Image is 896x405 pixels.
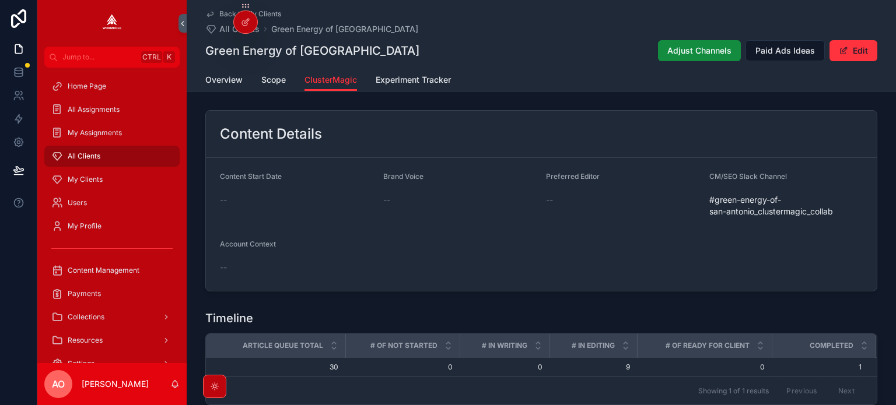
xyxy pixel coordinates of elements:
span: 1 [772,362,862,372]
a: My Profile [44,216,180,237]
span: -- [220,194,227,206]
span: # in Writing [482,341,527,350]
span: My Assignments [68,128,122,138]
span: Completed [810,341,853,350]
span: 9 [556,362,630,372]
span: Ctrl [141,51,162,63]
a: Resources [44,330,180,351]
span: Home Page [68,82,106,91]
span: Jump to... [62,52,136,62]
span: # of Ready for Client [666,341,750,350]
a: Payments [44,283,180,304]
span: # of Not Started [370,341,437,350]
span: AO [52,377,65,391]
h2: Content Details [220,125,322,143]
span: Overview [205,74,243,86]
a: Scope [261,69,286,93]
button: Jump to...CtrlK [44,47,180,68]
span: Users [68,198,87,207]
a: Experiment Tracker [376,69,451,93]
p: [PERSON_NAME] [82,378,149,390]
a: Collections [44,307,180,327]
button: Paid Ads Ideas [745,40,825,61]
span: Content Start Date [220,172,282,181]
span: ClusterMagic [304,74,357,86]
span: #green-energy-of-san-antonio_clustermagic_collab [709,194,863,217]
span: Account Context [220,240,276,248]
span: K [164,52,174,62]
span: 0 [352,362,453,372]
span: My Profile [68,221,101,231]
span: 0 [467,362,542,372]
button: Adjust Channels [658,40,741,61]
span: -- [383,194,390,206]
span: CM/SEO Slack Channel [709,172,787,181]
span: Paid Ads Ideas [755,45,815,57]
a: Green Energy of [GEOGRAPHIC_DATA] [271,23,418,35]
a: My Assignments [44,122,180,143]
a: Home Page [44,76,180,97]
span: 30 [220,362,338,372]
a: Users [44,192,180,213]
span: Resources [68,336,103,345]
span: All Assignments [68,105,120,114]
h1: Timeline [205,310,253,326]
span: All Clients [68,152,100,161]
span: Scope [261,74,286,86]
span: All Clients [219,23,260,35]
a: All Assignments [44,99,180,120]
span: Preferred Editor [546,172,600,181]
a: Back to My Clients [205,9,281,19]
a: All Clients [205,23,260,35]
a: Settings [44,353,180,374]
img: App logo [103,14,121,33]
a: Content Management [44,260,180,281]
h1: Green Energy of [GEOGRAPHIC_DATA] [205,43,419,59]
a: ClusterMagic [304,69,357,91]
span: Payments [68,289,101,298]
span: Back to My Clients [219,9,281,19]
div: scrollable content [37,68,187,363]
span: Article Queue Total [243,341,323,350]
span: Settings [68,359,94,368]
a: My Clients [44,169,180,190]
span: Brand Voice [383,172,423,181]
a: All Clients [44,146,180,167]
a: Overview [205,69,243,93]
button: Edit [829,40,877,61]
span: Content Management [68,266,139,275]
span: -- [546,194,553,206]
span: Adjust Channels [667,45,731,57]
span: 0 [644,362,765,372]
span: -- [220,262,227,273]
span: # in Editing [572,341,615,350]
span: Experiment Tracker [376,74,451,86]
span: Showing 1 of 1 results [698,386,769,396]
span: My Clients [68,175,103,184]
span: Collections [68,312,104,322]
